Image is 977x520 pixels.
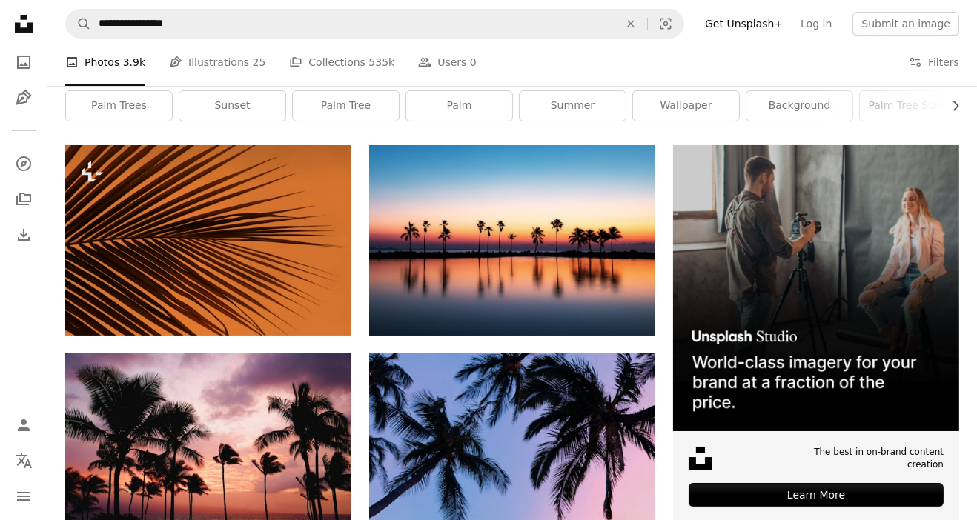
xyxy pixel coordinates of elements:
img: a close up of a palm leaf against an orange sky [65,145,351,336]
a: Get Unsplash+ [696,12,792,36]
a: background [746,91,852,121]
div: Learn More [689,483,944,507]
a: Illustrations [9,83,39,113]
button: Clear [615,10,647,38]
a: palm [406,91,512,121]
img: a group of palm trees sitting next to a body of water [369,145,655,336]
button: Filters [909,39,959,86]
a: Users 0 [418,39,477,86]
form: Find visuals sitewide [65,9,684,39]
a: Log in [792,12,841,36]
a: sunset [179,91,285,121]
a: wallpaper [633,91,739,121]
a: Home — Unsplash [9,9,39,41]
a: Log in / Sign up [9,410,39,440]
a: Download History [9,220,39,250]
img: file-1631678316303-ed18b8b5cb9cimage [689,447,712,470]
a: palm tree sunset [860,91,966,121]
a: summer [520,91,626,121]
a: Photos [9,47,39,77]
button: Visual search [648,10,683,38]
a: silhouette of coconut trees [65,437,351,450]
span: 535k [368,54,394,70]
a: Illustrations 25 [169,39,265,86]
button: Menu [9,481,39,511]
a: a group of palm trees sitting next to a body of water [369,233,655,247]
span: 0 [470,54,477,70]
a: palm tree [293,91,399,121]
a: Explore [9,149,39,179]
span: The best in on-brand content creation [795,446,944,471]
span: 25 [253,54,266,70]
a: palm trees [66,91,172,121]
button: Submit an image [852,12,959,36]
img: file-1715651741414-859baba4300dimage [673,145,959,431]
button: Search Unsplash [66,10,91,38]
button: scroll list to the right [942,91,959,121]
a: Collections [9,184,39,214]
button: Language [9,446,39,476]
a: Collections 535k [289,39,394,86]
a: a close up of a palm leaf against an orange sky [65,233,351,247]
